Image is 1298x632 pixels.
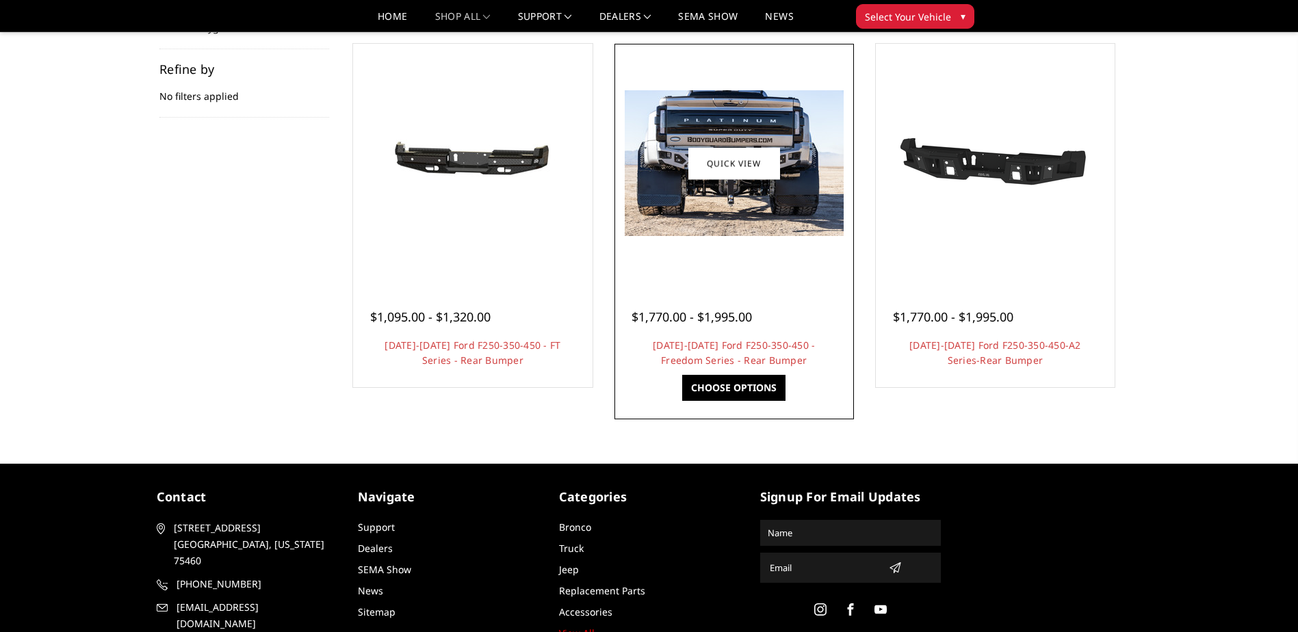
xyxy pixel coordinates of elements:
[765,12,793,31] a: News
[157,488,337,506] h5: contact
[157,599,337,632] a: [EMAIL_ADDRESS][DOMAIN_NAME]
[688,147,780,179] a: Quick view
[358,605,395,618] a: Sitemap
[385,339,560,367] a: [DATE]-[DATE] Ford F250-350-450 - FT Series - Rear Bumper
[909,339,1081,367] a: [DATE]-[DATE] Ford F250-350-450-A2 Series-Rear Bumper
[378,12,407,31] a: Home
[625,90,844,236] img: 2023-2025 Ford F250-350-450 - Freedom Series - Rear Bumper
[865,10,951,24] span: Select Your Vehicle
[358,488,538,506] h5: Navigate
[678,12,738,31] a: SEMA Show
[358,584,383,597] a: News
[760,488,941,506] h5: signup for email updates
[174,520,333,569] span: [STREET_ADDRESS] [GEOGRAPHIC_DATA], [US_STATE] 75460
[559,563,579,576] a: Jeep
[159,63,329,118] div: No filters applied
[159,63,329,75] h5: Refine by
[856,4,974,29] button: Select Your Vehicle
[518,12,572,31] a: Support
[435,12,491,31] a: shop all
[358,542,393,555] a: Dealers
[764,557,883,579] input: Email
[157,576,337,592] a: [PHONE_NUMBER]
[370,308,491,325] span: $1,095.00 - $1,320.00
[559,542,584,555] a: Truck
[358,521,395,534] a: Support
[177,599,335,632] span: [EMAIL_ADDRESS][DOMAIN_NAME]
[363,111,582,215] img: 2023-2025 Ford F250-350-450 - FT Series - Rear Bumper
[356,47,589,280] a: 2023-2025 Ford F250-350-450 - FT Series - Rear Bumper
[559,605,612,618] a: Accessories
[599,12,651,31] a: Dealers
[961,9,965,23] span: ▾
[559,488,740,506] h5: Categories
[358,563,411,576] a: SEMA Show
[632,308,752,325] span: $1,770.00 - $1,995.00
[559,584,645,597] a: Replacement Parts
[618,47,851,280] a: 2023-2025 Ford F250-350-450 - Freedom Series - Rear Bumper 2023-2025 Ford F250-350-450 - Freedom ...
[682,375,786,401] a: Choose Options
[177,576,335,592] span: [PHONE_NUMBER]
[653,339,815,367] a: [DATE]-[DATE] Ford F250-350-450 - Freedom Series - Rear Bumper
[885,102,1104,225] img: 2023-2025 Ford F250-350-450-A2 Series-Rear Bumper
[893,308,1013,325] span: $1,770.00 - $1,995.00
[762,522,939,544] input: Name
[879,47,1112,280] a: 2023-2025 Ford F250-350-450-A2 Series-Rear Bumper 2023-2025 Ford F250-350-450-A2 Series-Rear Bumper
[559,521,591,534] a: Bronco
[1230,566,1298,632] iframe: Chat Widget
